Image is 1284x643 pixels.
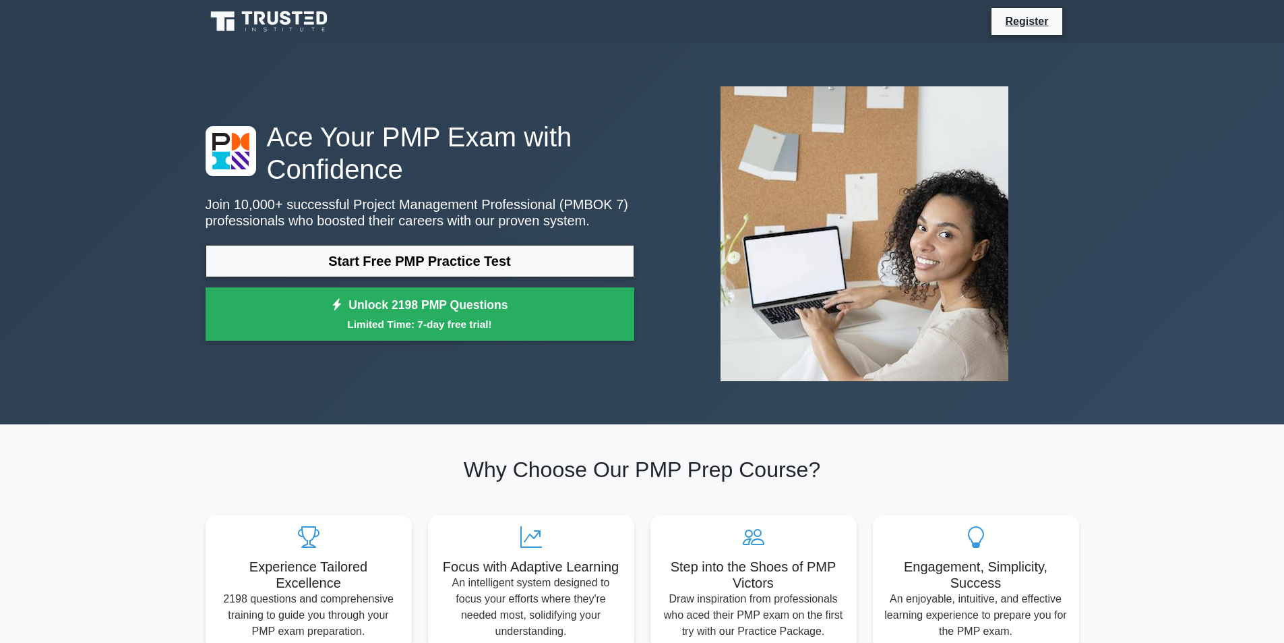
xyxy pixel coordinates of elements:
[206,121,634,186] h1: Ace Your PMP Exam with Confidence
[206,287,634,341] a: Unlock 2198 PMP QuestionsLimited Time: 7-day free trial!
[884,591,1068,640] p: An enjoyable, intuitive, and effective learning experience to prepare you for the PMP exam.
[439,575,623,640] p: An intelligent system designed to focus your efforts where they're needed most, solidifying your ...
[222,316,617,332] small: Limited Time: 7-day free trial!
[439,559,623,575] h5: Focus with Adaptive Learning
[206,457,1079,482] h2: Why Choose Our PMP Prep Course?
[206,245,634,277] a: Start Free PMP Practice Test
[216,559,401,591] h5: Experience Tailored Excellence
[216,591,401,640] p: 2198 questions and comprehensive training to guide you through your PMP exam preparation.
[661,591,846,640] p: Draw inspiration from professionals who aced their PMP exam on the first try with our Practice Pa...
[997,13,1056,30] a: Register
[884,559,1068,591] h5: Engagement, Simplicity, Success
[206,196,634,229] p: Join 10,000+ successful Project Management Professional (PMBOK 7) professionals who boosted their...
[661,559,846,591] h5: Step into the Shoes of PMP Victors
